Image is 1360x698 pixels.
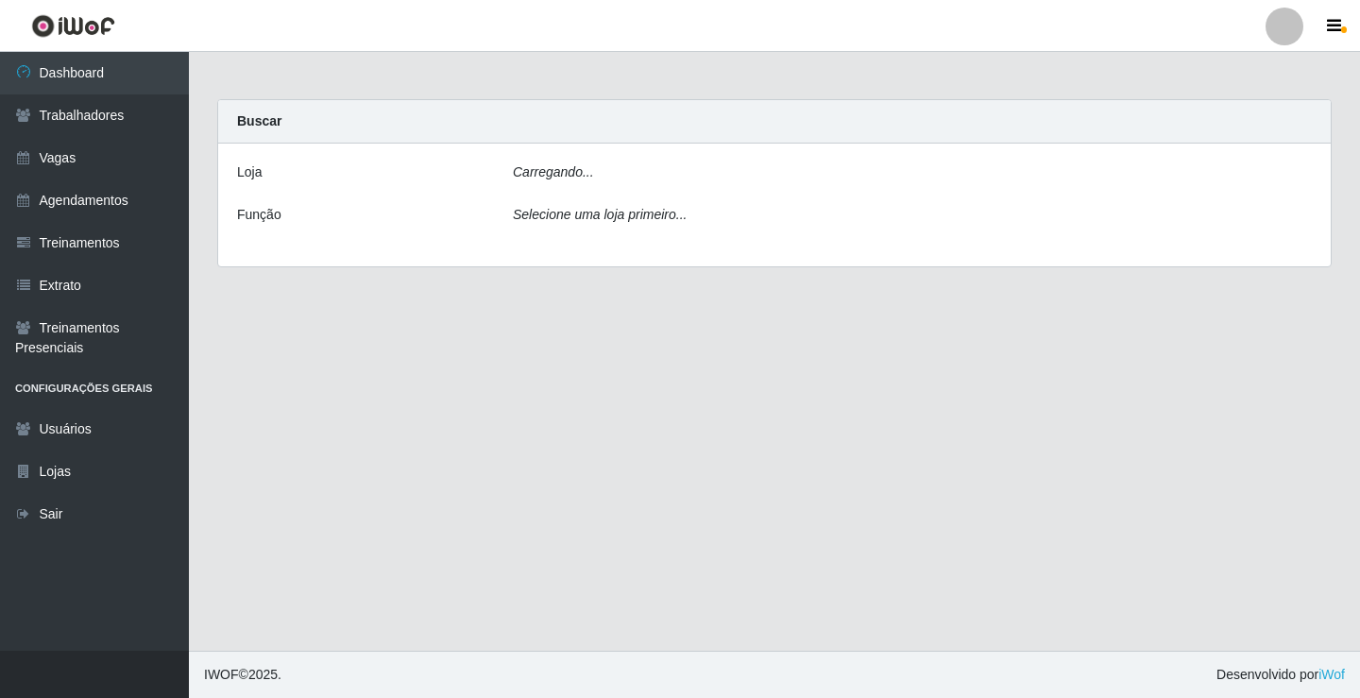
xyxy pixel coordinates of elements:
[513,164,594,179] i: Carregando...
[1216,665,1345,685] span: Desenvolvido por
[237,113,281,128] strong: Buscar
[513,207,687,222] i: Selecione uma loja primeiro...
[237,205,281,225] label: Função
[204,667,239,682] span: IWOF
[31,14,115,38] img: CoreUI Logo
[1318,667,1345,682] a: iWof
[204,665,281,685] span: © 2025 .
[237,162,262,182] label: Loja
